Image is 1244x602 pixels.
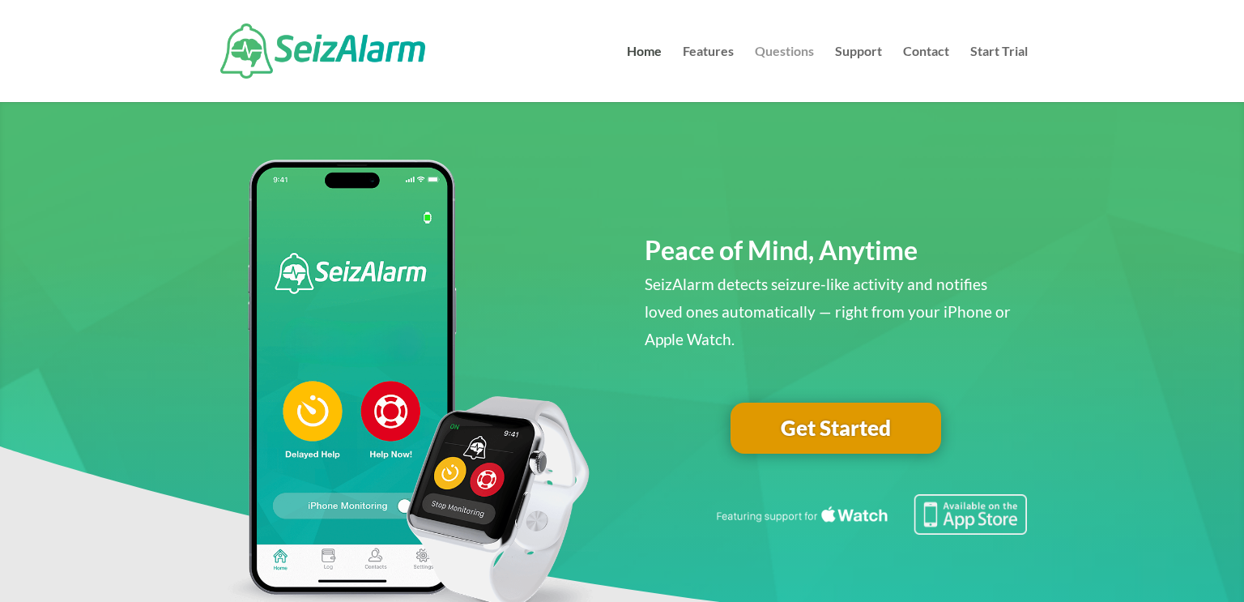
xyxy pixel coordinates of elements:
[731,403,941,455] a: Get Started
[714,494,1028,535] img: Seizure detection available in the Apple App Store.
[970,45,1028,102] a: Start Trial
[645,234,918,266] span: Peace of Mind, Anytime
[627,45,662,102] a: Home
[645,275,1011,348] span: SeizAlarm detects seizure-like activity and notifies loved ones automatically — right from your i...
[755,45,814,102] a: Questions
[220,23,425,79] img: SeizAlarm
[683,45,734,102] a: Features
[714,519,1028,538] a: Featuring seizure detection support for the Apple Watch
[835,45,882,102] a: Support
[903,45,949,102] a: Contact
